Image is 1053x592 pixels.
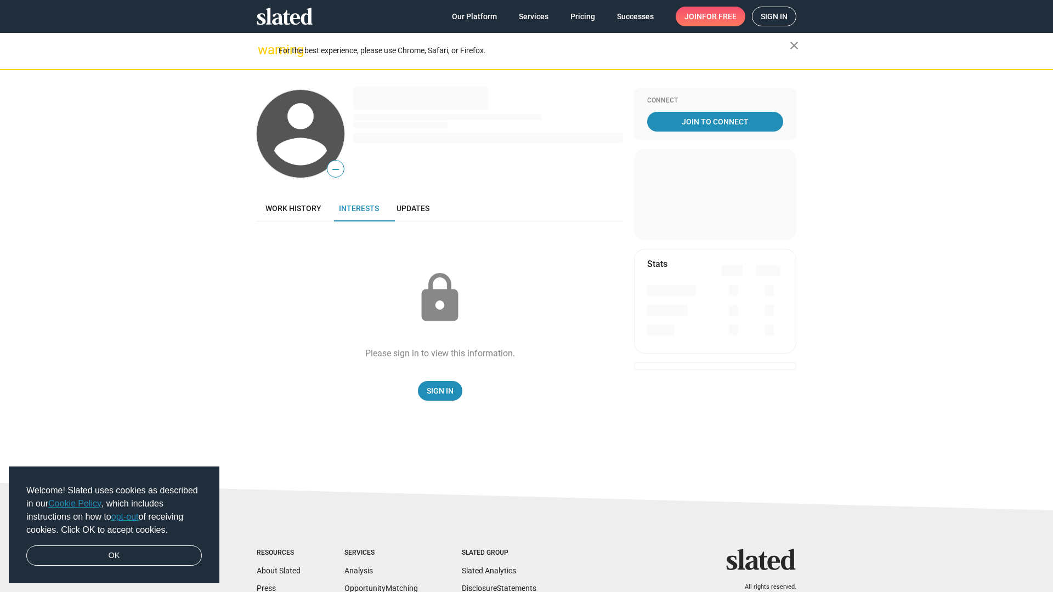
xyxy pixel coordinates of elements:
mat-icon: close [788,39,801,52]
a: Successes [608,7,663,26]
div: Resources [257,549,301,557]
a: About Slated [257,566,301,575]
a: Pricing [562,7,604,26]
mat-card-title: Stats [647,258,667,270]
div: Connect [647,96,783,105]
span: for free [702,7,737,26]
span: Services [519,7,548,26]
a: Services [510,7,557,26]
span: Sign in [761,7,788,26]
a: Updates [388,195,438,221]
span: Interests [339,204,379,213]
span: — [327,162,344,177]
span: Join [684,7,737,26]
a: Sign in [752,7,796,26]
div: Slated Group [462,549,536,557]
mat-icon: lock [412,271,467,326]
a: Work history [257,195,330,221]
div: Services [344,549,418,557]
div: cookieconsent [9,466,219,584]
a: Interests [330,195,388,221]
a: Sign In [418,381,462,401]
span: Our Platform [452,7,497,26]
span: Sign In [427,381,454,401]
a: Joinfor free [676,7,745,26]
span: Successes [617,7,654,26]
span: Pricing [570,7,595,26]
a: opt-out [111,512,139,521]
a: dismiss cookie message [26,545,202,566]
mat-icon: warning [258,43,271,56]
span: Work history [265,204,321,213]
div: Please sign in to view this information. [365,348,515,359]
span: Join To Connect [649,112,781,132]
a: Analysis [344,566,373,575]
a: Join To Connect [647,112,783,132]
div: For the best experience, please use Chrome, Safari, or Firefox. [279,43,790,58]
a: Our Platform [443,7,506,26]
span: Welcome! Slated uses cookies as described in our , which includes instructions on how to of recei... [26,484,202,537]
span: Updates [397,204,429,213]
a: Cookie Policy [48,499,101,508]
a: Slated Analytics [462,566,516,575]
